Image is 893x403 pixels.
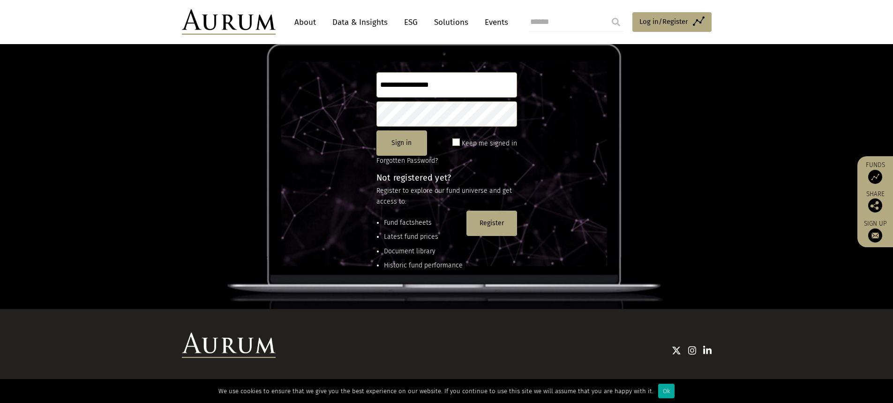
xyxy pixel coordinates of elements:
img: Linkedin icon [703,346,712,355]
a: Data & Insights [328,14,392,31]
a: ESG [399,14,422,31]
div: Share [862,191,888,213]
a: Sign up [862,220,888,243]
li: Latest fund prices [384,232,463,242]
p: Register to explore our fund universe and get access to: [376,186,517,207]
li: Document library [384,246,463,257]
button: Register [466,211,517,236]
h4: Not registered yet? [376,174,517,182]
a: Events [480,14,508,31]
li: Fund factsheets [384,218,463,228]
a: Forgotten Password? [376,157,438,165]
button: Sign in [376,130,427,156]
input: Submit [607,13,625,31]
img: Share this post [868,198,882,213]
img: Aurum [182,9,276,35]
a: About [290,14,321,31]
img: Aurum Logo [182,333,276,358]
label: Keep me signed in [462,138,517,149]
span: Log in/Register [639,16,688,27]
div: Ok [658,384,675,398]
img: Sign up to our newsletter [868,228,882,243]
li: Historic fund performance [384,260,463,271]
img: Twitter icon [672,346,681,355]
a: Solutions [429,14,473,31]
img: Instagram icon [688,346,697,355]
a: Funds [862,161,888,184]
img: Access Funds [868,170,882,184]
a: Log in/Register [632,12,712,32]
